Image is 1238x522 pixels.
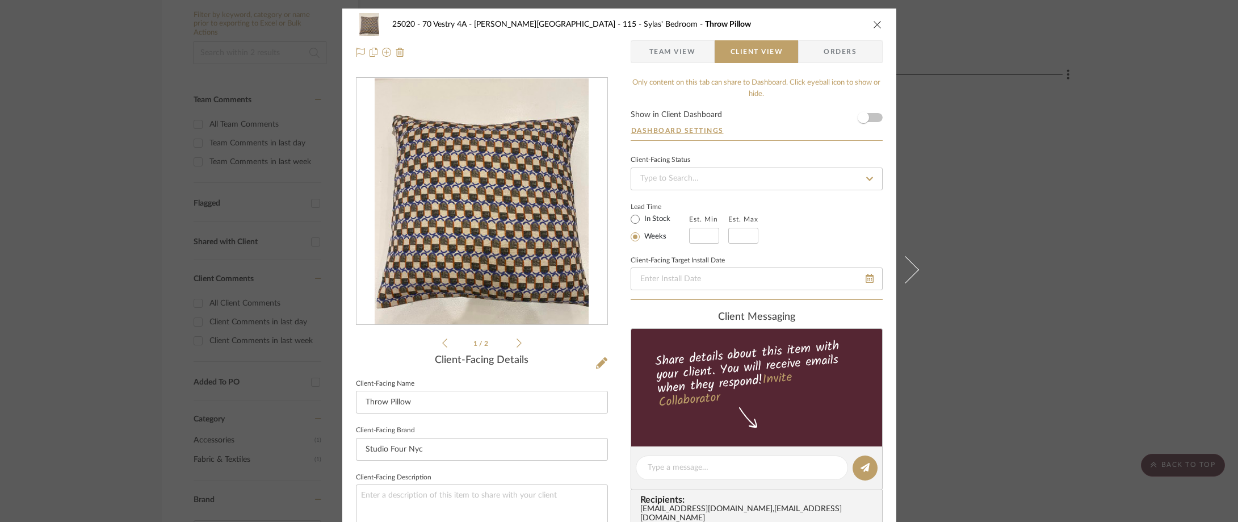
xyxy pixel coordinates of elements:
[631,157,690,163] div: Client-Facing Status
[640,495,878,505] span: Recipients:
[356,381,414,387] label: Client-Facing Name
[811,40,869,63] span: Orders
[392,20,623,28] span: 25020 - 70 Vestry 4A - [PERSON_NAME][GEOGRAPHIC_DATA]
[356,13,383,36] img: 515cddd1-6af7-487a-aebb-805ffdc0e475_48x40.jpg
[631,311,883,324] div: client Messaging
[649,40,696,63] span: Team View
[356,475,431,481] label: Client-Facing Description
[731,40,783,63] span: Client View
[872,19,883,30] button: close
[396,48,405,57] img: Remove from project
[484,340,490,347] span: 2
[631,202,689,212] label: Lead Time
[356,438,608,461] input: Enter Client-Facing Brand
[689,215,718,223] label: Est. Min
[705,20,751,28] span: Throw Pillow
[631,268,883,290] input: Enter Install Date
[631,212,689,244] mat-radio-group: Select item type
[479,340,484,347] span: /
[356,428,415,433] label: Client-Facing Brand
[473,340,479,347] span: 1
[642,232,666,242] label: Weeks
[623,20,705,28] span: 115 - Sylas' Bedroom
[356,78,607,325] div: 0
[631,126,724,136] button: Dashboard Settings
[375,78,588,325] img: 515cddd1-6af7-487a-aebb-805ffdc0e475_436x436.jpg
[631,168,883,190] input: Type to Search…
[629,336,884,412] div: Share details about this item with your client. You will receive emails when they respond!
[642,214,670,224] label: In Stock
[631,258,725,264] label: Client-Facing Target Install Date
[631,77,883,99] div: Only content on this tab can share to Dashboard. Click eyeball icon to show or hide.
[728,215,758,223] label: Est. Max
[356,391,608,414] input: Enter Client-Facing Item Name
[356,354,608,367] div: Client-Facing Details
